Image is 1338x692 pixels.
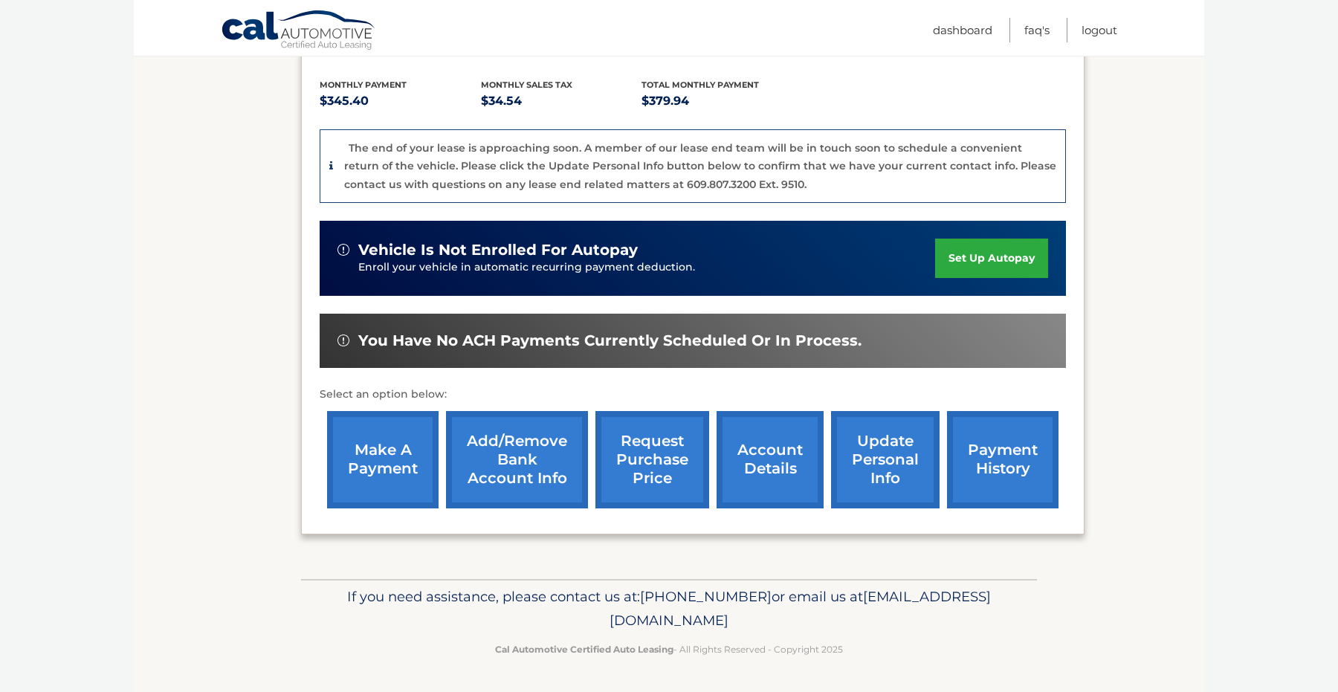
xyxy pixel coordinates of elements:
a: FAQ's [1024,18,1050,42]
p: $345.40 [320,91,481,111]
a: account details [717,411,824,508]
a: make a payment [327,411,439,508]
strong: Cal Automotive Certified Auto Leasing [495,644,673,655]
span: Monthly Payment [320,80,407,90]
a: update personal info [831,411,940,508]
p: - All Rights Reserved - Copyright 2025 [311,641,1027,657]
p: Enroll your vehicle in automatic recurring payment deduction. [358,259,935,276]
img: alert-white.svg [337,244,349,256]
a: Add/Remove bank account info [446,411,588,508]
span: vehicle is not enrolled for autopay [358,241,638,259]
a: request purchase price [595,411,709,508]
a: set up autopay [935,239,1048,278]
p: Select an option below: [320,386,1066,404]
p: $379.94 [641,91,803,111]
span: You have no ACH payments currently scheduled or in process. [358,332,862,350]
span: Total Monthly Payment [641,80,759,90]
p: $34.54 [481,91,642,111]
p: The end of your lease is approaching soon. A member of our lease end team will be in touch soon t... [344,141,1056,191]
a: payment history [947,411,1059,508]
a: Logout [1082,18,1117,42]
p: If you need assistance, please contact us at: or email us at [311,585,1027,633]
span: [PHONE_NUMBER] [640,588,772,605]
a: Cal Automotive [221,10,377,53]
img: alert-white.svg [337,334,349,346]
a: Dashboard [933,18,992,42]
span: Monthly sales Tax [481,80,572,90]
